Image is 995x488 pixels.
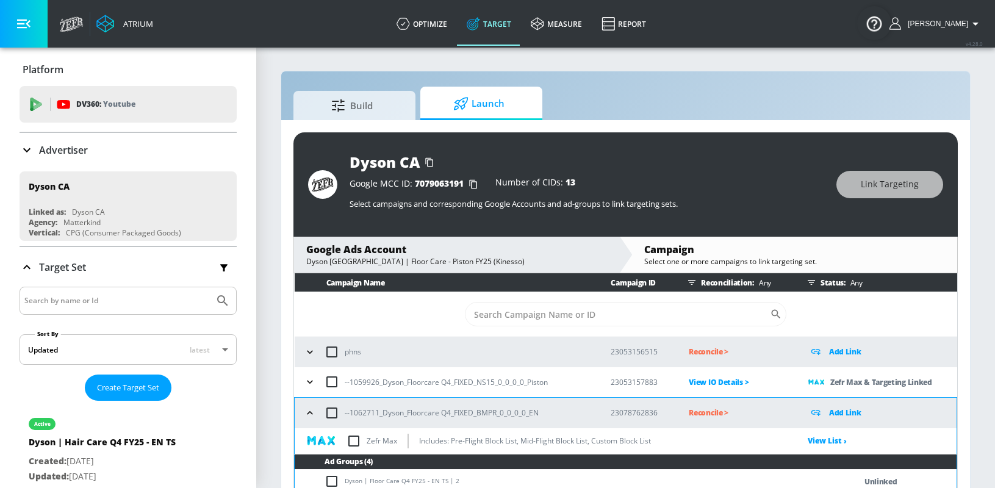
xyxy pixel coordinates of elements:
[97,381,159,395] span: Create Target Set
[35,330,61,338] label: Sort By
[29,470,69,482] span: Updated:
[367,434,397,447] p: Zefr Max
[20,52,237,87] div: Platform
[566,176,575,188] span: 13
[808,345,957,359] div: Add Link
[39,143,88,157] p: Advertiser
[39,260,86,274] p: Target Set
[29,436,176,454] div: Dyson | Hair Care Q4 FY25 - EN TS
[350,152,420,172] div: Dyson CA
[190,345,210,355] span: latest
[802,273,957,292] div: Status:
[419,434,651,447] p: Includes: Pre-Flight Block List, Mid-Flight Block List, Custom Block List
[20,133,237,167] div: Advertiser
[966,40,983,47] span: v 4.28.0
[29,228,60,238] div: Vertical:
[611,345,669,358] p: 23053156515
[846,276,863,289] p: Any
[889,16,983,31] button: [PERSON_NAME]
[465,302,786,326] div: Search CID Name or Number
[829,345,861,359] p: Add Link
[808,406,957,420] div: Add Link
[903,20,968,28] span: login as: sarah.ly@zefr.com
[345,376,548,389] p: --1059926_Dyson_Floorcare Q4_FIXED_NS15_0_0_0_0_Piston
[683,273,789,292] div: Reconciliation:
[306,256,607,267] div: Dyson [GEOGRAPHIC_DATA] | Floor Care - Piston FY25 (Kinesso)
[20,247,237,287] div: Target Set
[457,2,521,46] a: Target
[34,421,51,427] div: active
[689,345,789,359] p: Reconcile >
[345,345,361,358] p: phns
[294,237,619,273] div: Google Ads AccountDyson [GEOGRAPHIC_DATA] | Floor Care - Piston FY25 (Kinesso)
[63,217,101,228] div: Matterkind
[28,345,58,355] div: Updated
[754,276,771,289] p: Any
[29,217,57,228] div: Agency:
[295,454,957,470] th: Ad Groups (4)
[495,178,575,190] div: Number of CIDs:
[433,89,525,118] span: Launch
[72,207,105,217] div: Dyson CA
[85,375,171,401] button: Create Target Set
[20,86,237,123] div: DV360: Youtube
[306,91,398,120] span: Build
[644,243,945,256] div: Campaign
[295,273,592,292] th: Campaign Name
[521,2,592,46] a: measure
[23,63,63,76] p: Platform
[306,243,607,256] div: Google Ads Account
[415,178,464,189] span: 7079063191
[66,228,181,238] div: CPG (Consumer Packaged Goods)
[29,181,70,192] div: Dyson CA
[689,406,789,420] p: Reconcile >
[29,469,176,484] p: [DATE]
[24,293,209,309] input: Search by name or Id
[591,273,669,292] th: Campaign ID
[830,375,932,389] p: Zefr Max & Targeting Linked
[689,375,789,389] p: View IO Details >
[118,18,153,29] div: Atrium
[350,178,483,190] div: Google MCC ID:
[611,376,669,389] p: 23053157883
[29,207,66,217] div: Linked as:
[808,436,847,446] a: View List ›
[644,256,945,267] div: Select one or more campaigns to link targeting set.
[96,15,153,33] a: Atrium
[20,171,237,241] div: Dyson CALinked as:Dyson CAAgency:MatterkindVertical:CPG (Consumer Packaged Goods)
[387,2,457,46] a: optimize
[829,406,861,420] p: Add Link
[592,2,656,46] a: Report
[465,302,770,326] input: Search Campaign Name or ID
[611,406,669,419] p: 23078762836
[29,454,176,469] p: [DATE]
[76,98,135,111] p: DV360:
[103,98,135,110] p: Youtube
[29,455,66,467] span: Created:
[345,406,539,419] p: --1062711_Dyson_Floorcare Q4_FIXED_BMPR_0_0_0_0_EN
[350,198,824,209] p: Select campaigns and corresponding Google Accounts and ad-groups to link targeting sets.
[857,6,891,40] button: Open Resource Center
